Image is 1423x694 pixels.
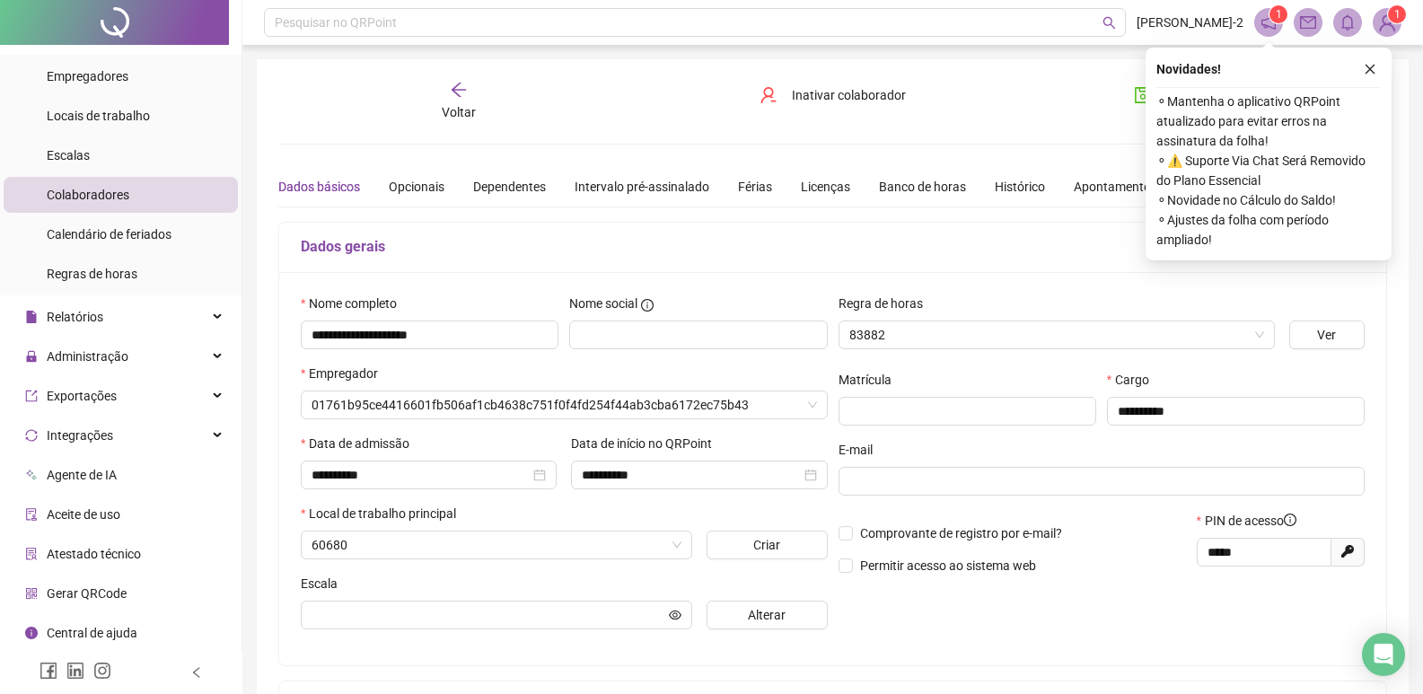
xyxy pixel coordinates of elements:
[792,85,906,105] span: Inativar colaborador
[569,294,637,313] span: Nome social
[1374,9,1401,36] img: 83410
[839,370,903,390] label: Matrícula
[47,389,117,403] span: Exportações
[1205,511,1296,531] span: PIN de acesso
[571,434,724,453] label: Data de início no QRPoint
[1300,14,1316,31] span: mail
[47,109,150,123] span: Locais de trabalho
[1269,5,1287,23] sup: 1
[47,267,137,281] span: Regras de horas
[1156,210,1381,250] span: ⚬ Ajustes da folha com período ampliado!
[575,177,709,197] div: Intervalo pré-assinalado
[760,86,777,104] span: user-delete
[47,428,113,443] span: Integrações
[93,662,111,680] span: instagram
[40,662,57,680] span: facebook
[450,81,468,99] span: arrow-left
[301,434,421,453] label: Data de admissão
[839,294,935,313] label: Regra de horas
[1120,81,1215,110] button: Salvar
[47,626,137,640] span: Central de ajuda
[47,188,129,202] span: Colaboradores
[389,177,444,197] div: Opcionais
[707,601,828,629] button: Alterar
[442,105,476,119] span: Voltar
[1156,151,1381,190] span: ⚬ ⚠️ Suporte Via Chat Será Removido do Plano Essencial
[1156,92,1381,151] span: ⚬ Mantenha o aplicativo QRPoint atualizado para evitar erros na assinatura da folha!
[1394,8,1401,21] span: 1
[879,177,966,197] div: Banco de horas
[860,526,1062,540] span: Comprovante de registro por e-mail?
[1156,190,1381,210] span: ⚬ Novidade no Cálculo do Saldo!
[190,666,203,679] span: left
[473,177,546,197] div: Dependentes
[47,69,128,83] span: Empregadores
[860,558,1036,573] span: Permitir acesso ao sistema web
[1107,370,1161,390] label: Cargo
[1364,63,1376,75] span: close
[738,177,772,197] div: Férias
[748,605,786,625] span: Alterar
[25,508,38,521] span: audit
[1317,325,1336,345] span: Ver
[25,587,38,600] span: qrcode
[312,391,817,418] span: 01761b95ce4416601fb506af1cb4638c751f0f4fd254f44ab3cba6172ec75b43
[1362,633,1405,676] div: Open Intercom Messenger
[25,429,38,442] span: sync
[278,177,360,197] div: Dados básicos
[1388,5,1406,23] sup: Atualize o seu contato no menu Meus Dados
[301,294,408,313] label: Nome completo
[1137,13,1243,32] span: [PERSON_NAME]-2
[1134,86,1152,104] span: save
[301,364,390,383] label: Empregador
[1260,14,1277,31] span: notification
[47,148,90,163] span: Escalas
[746,81,919,110] button: Inativar colaborador
[849,321,1264,348] span: 83882
[25,548,38,560] span: solution
[839,440,884,460] label: E-mail
[66,662,84,680] span: linkedin
[47,310,103,324] span: Relatórios
[25,350,38,363] span: lock
[1340,14,1356,31] span: bell
[301,574,349,593] label: Escala
[641,299,654,312] span: info-circle
[301,504,468,523] label: Local de trabalho principal
[995,177,1045,197] div: Histórico
[47,349,128,364] span: Administração
[47,468,117,482] span: Agente de IA
[47,586,127,601] span: Gerar QRCode
[1276,8,1282,21] span: 1
[669,609,681,621] span: eye
[301,236,1365,258] h5: Dados gerais
[25,311,38,323] span: file
[47,227,171,242] span: Calendário de feriados
[1289,321,1365,349] button: Ver
[753,535,780,555] span: Criar
[312,531,681,558] span: 60680
[1102,16,1116,30] span: search
[1156,59,1221,79] span: Novidades !
[1074,177,1157,197] div: Apontamentos
[801,177,850,197] div: Licenças
[47,547,141,561] span: Atestado técnico
[707,531,828,559] button: Criar
[25,390,38,402] span: export
[47,507,120,522] span: Aceite de uso
[25,627,38,639] span: info-circle
[1284,514,1296,526] span: info-circle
